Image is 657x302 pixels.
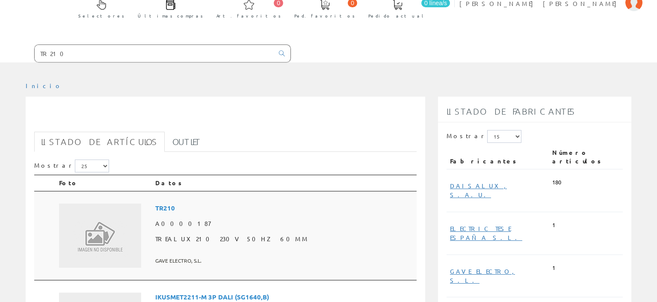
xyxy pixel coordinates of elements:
th: Foto [56,175,152,191]
select: Mostrar [487,130,521,143]
label: Mostrar [34,160,109,172]
th: Número artículos [549,145,623,169]
span: Ped. favoritos [294,12,355,20]
span: TREALUX210 230V 50HZ 60MM [155,231,413,247]
span: 1 [552,221,555,229]
span: Art. favoritos [216,12,281,20]
span: TR210 [155,200,413,216]
span: A0000187 [155,216,413,231]
th: Fabricantes [447,145,549,169]
a: Inicio [26,82,62,89]
label: Mostrar [447,130,521,143]
img: Sin Imagen Disponible [59,204,141,268]
a: DAISALUX, S.A.U. [450,182,507,198]
a: GAVE ELECTRO, S.L. [450,267,515,284]
span: Pedido actual [368,12,426,20]
input: Buscar ... [35,45,274,62]
th: Datos [152,175,417,191]
span: 180 [552,178,561,187]
span: 1 [552,264,555,272]
a: Listado de artículos [34,132,165,152]
span: Selectores [78,12,124,20]
span: GAVE ELECTRO, S.L. [155,254,413,268]
span: Listado de fabricantes [447,106,576,116]
a: Outlet [166,132,208,152]
h1: TR210 [34,110,417,127]
select: Mostrar [75,160,109,172]
a: ELECTRIC TESE ESPAÑA S.L. [450,225,522,241]
span: Últimas compras [138,12,203,20]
